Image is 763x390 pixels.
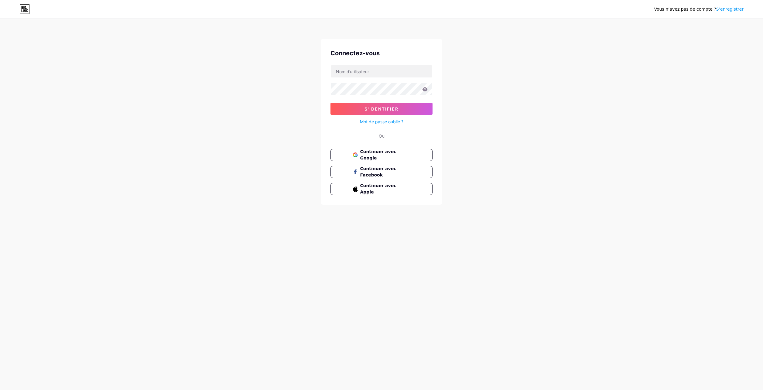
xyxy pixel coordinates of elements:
[360,149,410,161] span: Continuer avec Google
[364,106,399,111] span: S'identifier
[654,6,744,12] div: Vous n’avez pas de compte ?
[331,65,432,77] input: Nom d’utilisateur
[379,133,385,139] div: Ou
[330,166,433,178] button: Continuer avec Facebook
[716,7,744,12] a: S’enregistrer
[330,103,433,115] button: S'identifier
[330,49,433,58] div: Connectez-vous
[330,183,433,195] button: Continuer avec Apple
[360,183,410,195] span: Continuer avec Apple
[360,166,410,178] span: Continuer avec Facebook
[360,118,403,125] a: Mot de passe oublié ?
[330,149,433,161] button: Continuer avec Google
